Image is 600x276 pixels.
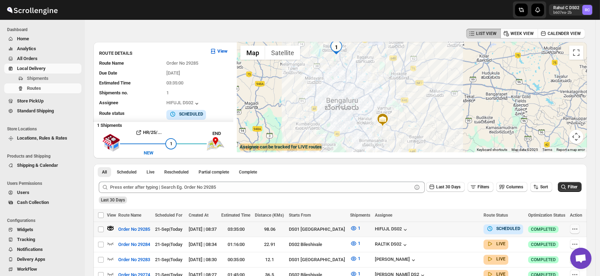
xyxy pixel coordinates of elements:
div: 98.06 [255,226,284,233]
button: Last 30 Days [426,182,465,192]
button: Analytics [4,44,81,54]
span: LIST VIEW [476,31,497,36]
span: Map data ©2025 [512,148,538,152]
span: Local Delivery [17,66,46,71]
span: Home [17,36,29,41]
span: Locations, Rules & Rates [17,135,67,141]
button: LIVE [486,240,505,247]
button: Delivery Apps [4,254,81,264]
span: 1 [166,90,169,95]
button: Order No 29285 [114,224,154,235]
span: Widgets [17,227,33,232]
span: Starts From [289,213,311,218]
button: HIFUJL DS02 [375,226,409,233]
span: Configurations [7,218,81,223]
span: View [107,213,116,218]
span: 1 [170,141,172,146]
span: Delivery Apps [17,257,45,262]
span: Filters [478,184,489,189]
label: Assignee can be tracked for LIVE routes [240,143,322,151]
a: Report a map error [556,148,585,152]
div: DS01 [GEOGRAPHIC_DATA] [289,256,346,263]
span: Order No 29285 [118,226,150,233]
input: Press enter after typing | Search Eg. Order No 29285 [110,182,412,193]
span: Notifications [17,247,43,252]
a: Terms (opens in new tab) [542,148,552,152]
img: Google [239,143,262,152]
span: Routes [27,86,41,91]
span: Created At [189,213,208,218]
div: END [212,130,233,137]
div: [DATE] | 08:34 [189,241,217,248]
button: Locations, Rules & Rates [4,133,81,143]
button: WorkFlow [4,264,81,274]
div: NEW [144,149,153,157]
button: Order No 29284 [114,239,154,250]
span: Due Date [99,70,117,76]
span: 1 [358,225,360,231]
span: Complete [239,169,257,175]
span: Filter [568,184,577,189]
span: COMPLETED [531,257,556,263]
div: 22.91 [255,241,284,248]
div: 12.1 [255,256,284,263]
span: Estimated Time [221,213,250,218]
div: HIFUJL DS02 [166,100,200,107]
div: RALTIK DS02 [375,241,408,248]
button: Users [4,188,81,198]
span: Shipments [27,76,48,81]
span: Rescheduled [164,169,189,175]
span: Estimated Time [99,80,131,86]
div: [DATE] | 08:30 [189,256,217,263]
span: Analytics [17,46,36,51]
button: Shipping & Calendar [4,160,81,170]
button: All routes [98,167,111,177]
button: Show satellite imagery [265,46,300,60]
span: 1 [358,241,360,246]
button: Tracking [4,235,81,245]
span: Rahul C DS02 [582,5,592,15]
b: SCHEDULED [179,112,203,117]
b: LIVE [496,257,505,262]
button: 1 [346,223,365,234]
button: Toggle fullscreen view [569,46,583,60]
b: LIVE [496,241,505,246]
div: 00:35:00 [221,256,251,263]
span: Last 30 Days [101,198,125,202]
button: 1 [346,253,365,264]
span: Scheduled [117,169,137,175]
div: [PERSON_NAME] [375,257,417,264]
button: Columns [496,182,527,192]
button: Home [4,34,81,44]
span: 21-Sep | Today [155,227,182,232]
span: Optimization Status [528,213,565,218]
div: DS02 Bileshivale [289,241,346,248]
button: Map camera controls [569,130,583,144]
span: Columns [506,184,523,189]
span: Cash Collection [17,200,49,205]
span: CALENDER VIEW [548,31,581,36]
button: User menu [549,4,593,16]
button: Routes [4,83,81,93]
span: Assignee [375,213,392,218]
span: Order No 29285 [166,60,198,66]
span: Dashboard [7,27,81,33]
span: Scheduled For [155,213,182,218]
span: Order No 29283 [118,256,150,263]
button: Filters [468,182,493,192]
button: 1 [346,238,365,249]
button: Cash Collection [4,198,81,207]
img: shop.svg [102,129,120,157]
div: 03:35:00 [221,226,251,233]
span: Action [570,213,582,218]
button: Filter [558,182,582,192]
button: WEEK VIEW [501,29,538,39]
span: Route Name [118,213,141,218]
span: 21-Sep | Today [155,257,182,262]
span: COMPLETED [531,242,556,247]
span: Assignee [99,100,118,105]
span: Live [147,169,154,175]
img: trip_end.png [207,137,224,151]
button: Widgets [4,225,81,235]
